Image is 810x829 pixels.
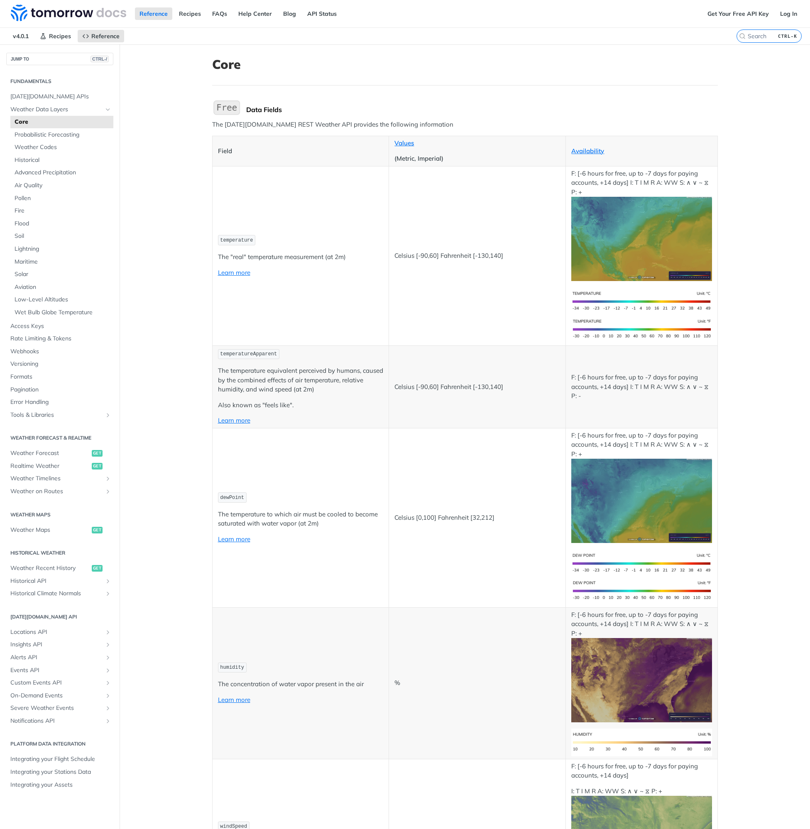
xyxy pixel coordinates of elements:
button: Show subpages for Tools & Libraries [105,412,111,418]
a: Error Handling [6,396,113,408]
p: The concentration of water vapor present in the air [218,680,384,689]
span: get [92,463,103,470]
button: Show subpages for Weather Timelines [105,475,111,482]
span: Maritime [15,258,111,266]
a: Weather Data LayersHide subpages for Weather Data Layers [6,103,113,116]
span: Reference [91,32,120,40]
span: Alerts API [10,653,103,662]
button: Show subpages for Custom Events API [105,680,111,686]
a: API Status [303,7,341,20]
span: humidity [220,665,244,670]
span: Versioning [10,360,111,368]
span: Pagination [10,386,111,394]
span: Aviation [15,283,111,291]
div: Data Fields [246,105,718,114]
img: Tomorrow.io Weather API Docs [11,5,126,21]
a: Probabilistic Forecasting [10,129,113,141]
span: Expand image [571,558,712,566]
span: Locations API [10,628,103,636]
button: Hide subpages for Weather Data Layers [105,106,111,113]
a: Webhooks [6,345,113,358]
a: Tools & LibrariesShow subpages for Tools & Libraries [6,409,113,421]
a: Weather on RoutesShow subpages for Weather on Routes [6,485,113,498]
p: Celsius [-90,60] Fahrenheit [-130,140] [394,382,560,392]
span: CTRL-/ [91,56,109,62]
button: Show subpages for Insights API [105,641,111,648]
a: Weather Codes [10,141,113,154]
span: Weather Forecast [10,449,90,457]
p: The temperature to which air must be cooled to become saturated with water vapor (at 2m) [218,510,384,528]
h2: [DATE][DOMAIN_NAME] API [6,613,113,621]
span: Lightning [15,245,111,253]
button: Show subpages for Notifications API [105,718,111,724]
a: Weather Recent Historyget [6,562,113,575]
span: Expand image [571,235,712,242]
a: Weather Mapsget [6,524,113,536]
span: Expand image [571,296,712,304]
span: Wet Bulb Globe Temperature [15,308,111,317]
a: Locations APIShow subpages for Locations API [6,626,113,638]
span: dewPoint [220,495,244,501]
a: Pollen [10,192,113,205]
span: Probabilistic Forecasting [15,131,111,139]
a: Severe Weather EventsShow subpages for Severe Weather Events [6,702,113,714]
a: Maritime [10,256,113,268]
span: Formats [10,373,111,381]
p: The [DATE][DOMAIN_NAME] REST Weather API provides the following information [212,120,718,130]
a: Alerts APIShow subpages for Alerts API [6,651,113,664]
a: Learn more [218,535,250,543]
a: Versioning [6,358,113,370]
kbd: CTRL-K [776,32,799,40]
h2: Weather Forecast & realtime [6,434,113,442]
a: Soil [10,230,113,242]
span: get [92,565,103,572]
span: Core [15,118,111,126]
a: Lightning [10,243,113,255]
span: temperatureApparent [220,351,277,357]
span: v4.0.1 [8,30,33,42]
button: Show subpages for Weather on Routes [105,488,111,495]
span: get [92,527,103,533]
a: Flood [10,218,113,230]
a: Get Your Free API Key [703,7,773,20]
span: Realtime Weather [10,462,90,470]
span: Integrating your Stations Data [10,768,111,776]
a: Weather Forecastget [6,447,113,460]
a: Help Center [234,7,277,20]
a: Recipes [35,30,76,42]
span: Error Handling [10,398,111,406]
button: Show subpages for Locations API [105,629,111,636]
span: Fire [15,207,111,215]
span: Advanced Precipitation [15,169,111,177]
p: F: [-6 hours for free, up to -7 days for paying accounts, +14 days] I: T I M R A: WW S: ∧ ∨ ~ ⧖ P: + [571,169,712,281]
span: Historical API [10,577,103,585]
span: Weather Codes [15,143,111,152]
span: temperature [220,237,253,243]
button: Show subpages for On-Demand Events [105,692,111,699]
span: Expand image [571,586,712,594]
p: Celsius [-90,60] Fahrenheit [-130,140] [394,251,560,261]
a: [DATE][DOMAIN_NAME] APIs [6,90,113,103]
h2: Historical Weather [6,549,113,557]
a: Events APIShow subpages for Events API [6,664,113,677]
span: Historical [15,156,111,164]
p: F: [-6 hours for free, up to -7 days for paying accounts, +14 days] I: T I M R A: WW S: ∧ ∨ ~ ⧖ P: - [571,373,712,401]
span: Historical Climate Normals [10,589,103,598]
span: Integrating your Flight Schedule [10,755,111,763]
a: Integrating your Assets [6,779,113,791]
a: Learn more [218,416,250,424]
a: Formats [6,371,113,383]
a: Insights APIShow subpages for Insights API [6,638,113,651]
span: Webhooks [10,347,111,356]
a: Realtime Weatherget [6,460,113,472]
a: Advanced Precipitation [10,166,113,179]
a: Solar [10,268,113,281]
h2: Weather Maps [6,511,113,518]
a: Weather TimelinesShow subpages for Weather Timelines [6,472,113,485]
button: Show subpages for Alerts API [105,654,111,661]
p: % [394,678,560,688]
span: Events API [10,666,103,675]
a: Pagination [6,384,113,396]
a: Rate Limiting & Tokens [6,333,113,345]
a: Historical Climate NormalsShow subpages for Historical Climate Normals [6,587,113,600]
